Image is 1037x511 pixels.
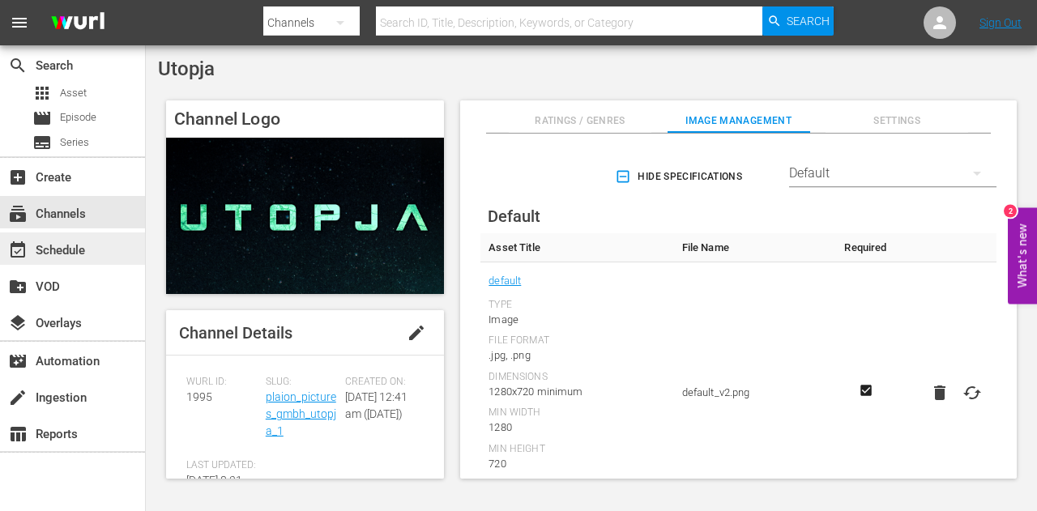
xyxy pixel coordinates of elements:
[32,83,52,103] span: Asset
[186,474,244,504] span: [DATE] 8:31 pm ([DATE])
[618,168,742,185] span: Hide Specifications
[489,347,665,364] div: .jpg, .png
[489,299,665,312] div: Type
[488,207,540,226] span: Default
[856,383,876,398] svg: Required
[186,390,212,403] span: 1995
[489,407,665,419] div: Min Width
[10,13,29,32] span: menu
[489,479,665,492] div: Aspect Ratio
[489,270,521,292] a: default
[787,6,830,36] span: Search
[674,233,837,262] th: File Name
[39,4,117,42] img: ans4CAIJ8jUAAAAAAAAAAAAAAAAAAAAAAAAgQb4GAAAAAAAAAAAAAAAAAAAAAAAAJMjXAAAAAAAAAAAAAAAAAAAAAAAAgAT5G...
[345,390,408,420] span: [DATE] 12:41 am ([DATE])
[60,109,96,126] span: Episode
[60,134,89,151] span: Series
[8,313,28,333] span: Overlays
[158,57,215,80] span: Utopja
[489,334,665,347] div: File Format
[166,100,444,138] h4: Channel Logo
[8,168,28,187] span: Create
[612,154,749,199] button: Hide Specifications
[489,371,665,384] div: Dimensions
[668,113,810,130] span: Image Management
[8,351,28,371] span: Automation
[166,138,444,294] img: Utopja
[489,312,665,328] div: Image
[8,277,28,296] span: VOD
[826,113,968,130] span: Settings
[509,113,651,130] span: Ratings / Genres
[489,384,665,400] div: 1280x720 minimum
[179,323,292,343] span: Channel Details
[186,459,258,472] span: Last Updated:
[266,390,336,437] a: plaion_pictures_gmbh_utopja_1
[397,313,436,352] button: edit
[762,6,834,36] button: Search
[979,16,1022,29] a: Sign Out
[1004,204,1017,217] div: 2
[480,233,673,262] th: Asset Title
[8,241,28,260] span: Schedule
[32,133,52,152] span: Series
[345,376,416,389] span: Created On:
[1008,207,1037,304] button: Open Feedback Widget
[60,85,87,101] span: Asset
[8,424,28,444] span: Reports
[32,109,52,128] span: Episode
[8,56,28,75] span: Search
[186,376,258,389] span: Wurl ID:
[489,419,665,436] div: 1280
[836,233,894,262] th: Required
[8,388,28,407] span: Ingestion
[407,323,426,343] span: edit
[489,456,665,472] div: 720
[789,151,996,196] div: Default
[489,443,665,456] div: Min Height
[266,376,337,389] span: Slug:
[8,204,28,224] span: Channels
